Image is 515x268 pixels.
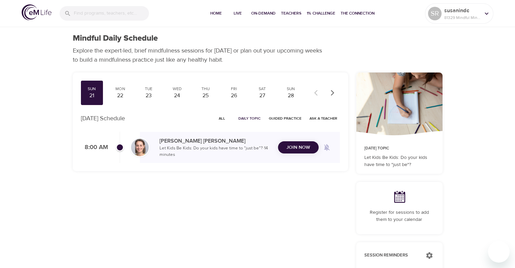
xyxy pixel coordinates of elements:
[238,115,261,122] span: Daily Topic
[236,113,263,124] button: Daily Topic
[266,113,304,124] button: Guided Practice
[319,139,335,156] span: Remind me when a class goes live every Sunday at 8:00 AM
[364,252,419,259] p: Session Reminders
[140,86,157,92] div: Tue
[22,4,51,20] img: logo
[169,86,186,92] div: Wed
[226,86,242,92] div: Fri
[230,10,246,17] span: Live
[214,115,230,122] span: All
[112,86,129,92] div: Mon
[73,46,327,64] p: Explore the expert-led, brief mindfulness sessions for [DATE] or plan out your upcoming weeks to ...
[140,92,157,100] div: 23
[81,143,108,152] p: 8:00 AM
[197,92,214,100] div: 25
[444,15,480,21] p: 81329 Mindful Minutes
[208,10,224,17] span: Home
[74,6,149,21] input: Find programs, teachers, etc...
[428,7,442,20] div: SR
[269,115,301,122] span: Guided Practice
[159,137,273,145] p: [PERSON_NAME] [PERSON_NAME]
[84,86,101,92] div: Sun
[251,10,276,17] span: On-Demand
[73,34,158,43] h1: Mindful Daily Schedule
[307,10,335,17] span: 1% Challenge
[81,114,125,123] p: [DATE] Schedule
[84,92,101,100] div: 21
[254,92,271,100] div: 27
[278,141,319,154] button: Join Now
[226,92,242,100] div: 26
[282,92,299,100] div: 28
[169,92,186,100] div: 24
[112,92,129,100] div: 22
[488,241,510,263] iframe: Button to launch messaging window
[364,209,434,223] p: Register for sessions to add them to your calendar
[197,86,214,92] div: Thu
[282,86,299,92] div: Sun
[364,154,434,168] p: Let Kids Be Kids: Do your kids have time to "just be"?
[286,143,310,152] span: Join Now
[281,10,301,17] span: Teachers
[211,113,233,124] button: All
[131,139,149,156] img: Deanna_Burkett-min.jpg
[309,115,337,122] span: Ask a Teacher
[159,145,273,158] p: Let Kids Be Kids: Do your kids have time to "just be"? · 14 minutes
[444,6,480,15] p: susanindc
[307,113,340,124] button: Ask a Teacher
[254,86,271,92] div: Sat
[364,145,434,151] p: [DATE] Topic
[341,10,374,17] span: The Connection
